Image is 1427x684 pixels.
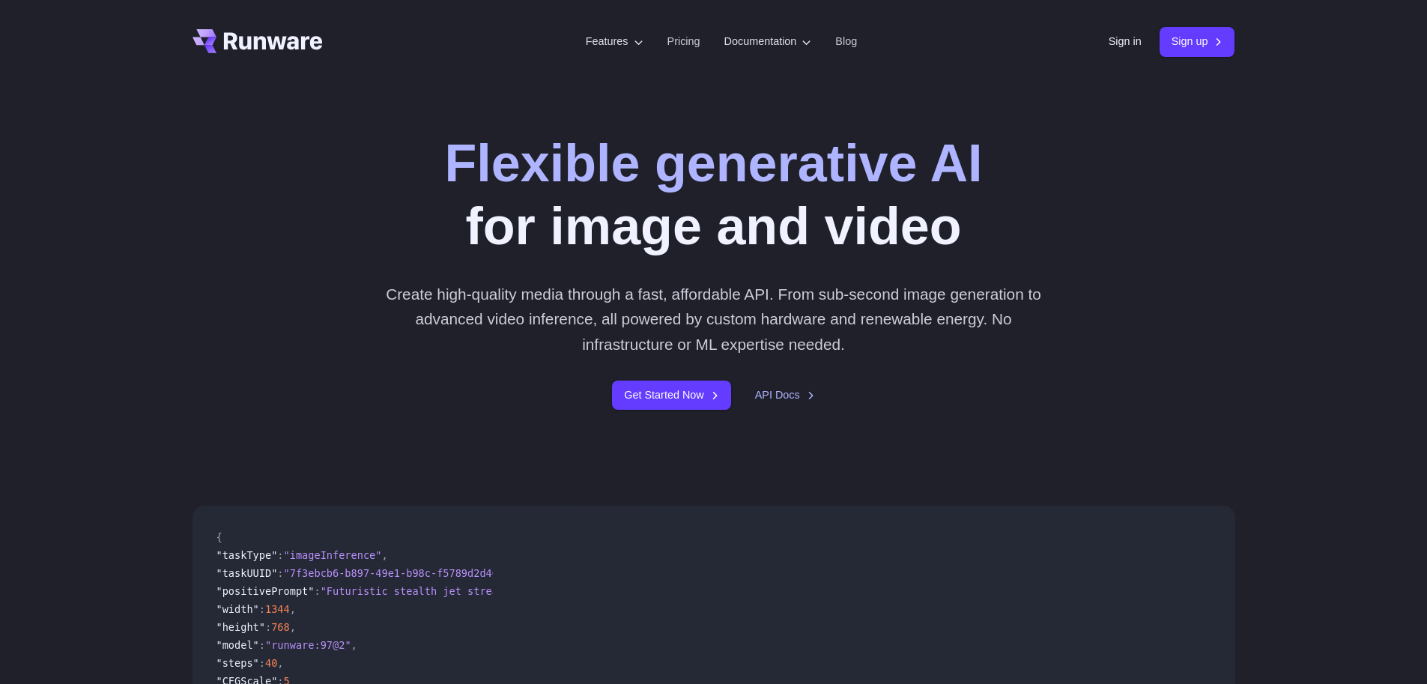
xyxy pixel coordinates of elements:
[216,531,222,543] span: {
[381,549,387,561] span: ,
[277,567,283,579] span: :
[265,621,271,633] span: :
[216,549,278,561] span: "taskType"
[667,33,700,50] a: Pricing
[216,639,259,651] span: "model"
[216,657,259,669] span: "steps"
[1160,27,1235,56] a: Sign up
[1109,33,1142,50] a: Sign in
[265,657,277,669] span: 40
[380,282,1047,357] p: Create high-quality media through a fast, affordable API. From sub-second image generation to adv...
[271,621,290,633] span: 768
[216,567,278,579] span: "taskUUID"
[586,33,643,50] label: Features
[216,603,259,615] span: "width"
[216,585,315,597] span: "positivePrompt"
[216,621,265,633] span: "height"
[290,621,296,633] span: ,
[193,29,323,53] a: Go to /
[444,134,982,193] strong: Flexible generative AI
[284,567,517,579] span: "7f3ebcb6-b897-49e1-b98c-f5789d2d40d7"
[835,33,857,50] a: Blog
[259,639,265,651] span: :
[277,549,283,561] span: :
[277,657,283,669] span: ,
[314,585,320,597] span: :
[321,585,879,597] span: "Futuristic stealth jet streaking through a neon-lit cityscape with glowing purple exhaust"
[259,657,265,669] span: :
[351,639,357,651] span: ,
[259,603,265,615] span: :
[265,639,351,651] span: "runware:97@2"
[724,33,812,50] label: Documentation
[612,381,730,410] a: Get Started Now
[284,549,382,561] span: "imageInference"
[755,387,815,404] a: API Docs
[290,603,296,615] span: ,
[444,132,982,258] h1: for image and video
[265,603,290,615] span: 1344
